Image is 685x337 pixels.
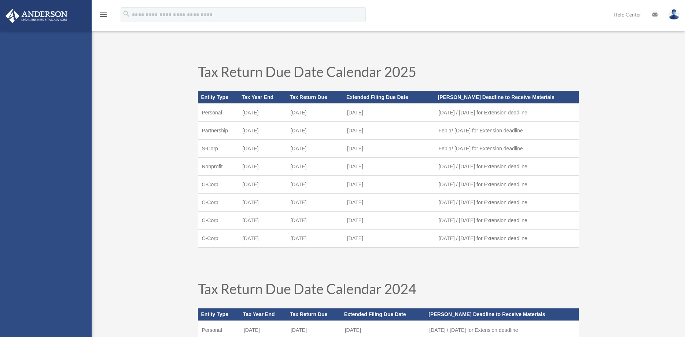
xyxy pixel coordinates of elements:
th: Tax Return Due [287,308,341,321]
img: User Pic [669,9,680,20]
th: Tax Return Due [287,91,343,103]
i: menu [99,10,108,19]
td: C-Corp [198,230,239,248]
th: Tax Year End [239,91,287,103]
td: C-Corp [198,212,239,230]
th: [PERSON_NAME] Deadline to Receive Materials [426,308,579,321]
td: [DATE] / [DATE] for Extension deadline [435,158,579,176]
td: [DATE] / [DATE] for Extension deadline [435,230,579,248]
td: S-Corp [198,140,239,158]
td: [DATE] [239,103,287,122]
td: [DATE] [239,122,287,140]
th: Entity Type [198,91,239,103]
td: [DATE] [343,212,435,230]
td: [DATE] [239,212,287,230]
td: [DATE] [287,103,343,122]
th: Entity Type [198,308,240,321]
td: [DATE] / [DATE] for Extension deadline [435,194,579,212]
img: Anderson Advisors Platinum Portal [3,9,70,23]
th: Extended Filing Due Date [343,91,435,103]
td: [DATE] [343,230,435,248]
td: [DATE] / [DATE] for Extension deadline [435,212,579,230]
td: [DATE] [343,103,435,122]
td: [DATE] [343,176,435,194]
td: Partnership [198,122,239,140]
td: [DATE] [343,158,435,176]
th: Tax Year End [240,308,287,321]
td: [DATE] [239,140,287,158]
td: [DATE] / [DATE] for Extension deadline [435,103,579,122]
td: [DATE] / [DATE] for Extension deadline [435,176,579,194]
td: [DATE] [239,176,287,194]
td: [DATE] [343,122,435,140]
td: [DATE] [287,176,343,194]
td: [DATE] [343,140,435,158]
td: [DATE] [287,122,343,140]
td: [DATE] [287,212,343,230]
h1: Tax Return Due Date Calendar 2024 [198,282,579,299]
td: [DATE] [239,194,287,212]
th: Extended Filing Due Date [341,308,426,321]
td: C-Corp [198,176,239,194]
th: [PERSON_NAME] Deadline to Receive Materials [435,91,579,103]
td: Personal [198,103,239,122]
td: Nonprofit [198,158,239,176]
i: search [122,10,130,18]
td: [DATE] [343,194,435,212]
td: Feb 1/ [DATE] for Extension deadline [435,122,579,140]
td: [DATE] [287,140,343,158]
td: [DATE] [239,230,287,248]
td: [DATE] [239,158,287,176]
a: menu [99,13,108,19]
td: [DATE] [287,230,343,248]
td: Feb 1/ [DATE] for Extension deadline [435,140,579,158]
td: C-Corp [198,194,239,212]
td: [DATE] [287,158,343,176]
td: [DATE] [287,194,343,212]
h1: Tax Return Due Date Calendar 2025 [198,65,579,82]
